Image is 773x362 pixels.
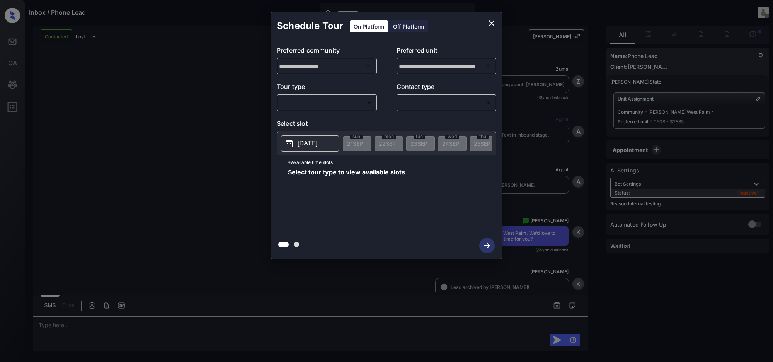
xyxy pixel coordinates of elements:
[397,82,497,94] p: Contact type
[298,139,317,148] p: [DATE]
[288,169,405,231] span: Select tour type to view available slots
[271,12,349,39] h2: Schedule Tour
[484,15,499,31] button: close
[288,155,496,169] p: *Available time slots
[277,119,496,131] p: Select slot
[281,135,339,152] button: [DATE]
[350,20,388,32] div: On Platform
[277,46,377,58] p: Preferred community
[397,46,497,58] p: Preferred unit
[277,82,377,94] p: Tour type
[389,20,428,32] div: Off Platform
